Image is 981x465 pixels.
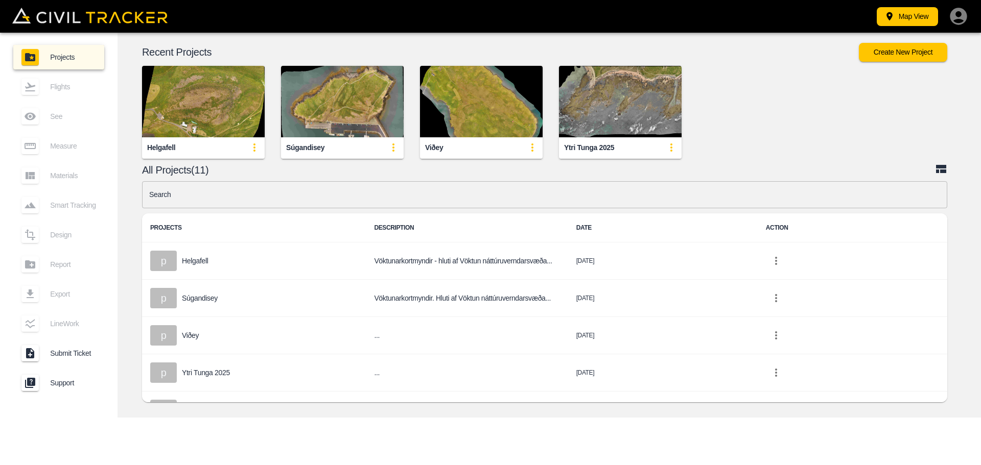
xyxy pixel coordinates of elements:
button: update-card-details [383,137,404,158]
button: update-card-details [661,137,682,158]
h6: Vöktunarkortmyndir - hluti af Vöktun náttúruverndarsvæða [374,255,559,267]
div: p [150,362,177,383]
td: [DATE] [568,391,758,429]
span: Projects [50,53,96,61]
button: Map View [877,7,938,26]
td: [DATE] [568,354,758,391]
div: Súgandisey [286,143,324,153]
th: DESCRIPTION [366,213,568,242]
img: Helgafell [142,66,265,137]
h6: ... [374,329,559,342]
th: ACTION [758,213,947,242]
p: Ytri Tunga 2025 [182,369,230,377]
a: Support [13,371,104,395]
th: PROJECTS [142,213,366,242]
div: Helgafell [147,143,175,153]
img: Civil Tracker [12,8,168,23]
p: Recent Projects [142,48,859,56]
img: Ytri Tunga 2025 [559,66,682,137]
div: p [150,251,177,271]
span: Support [50,379,96,387]
button: update-card-details [522,137,543,158]
button: update-card-details [244,137,265,158]
button: Create New Project [859,43,947,62]
th: DATE [568,213,758,242]
h6: ... [374,366,559,379]
img: Súgandisey [281,66,404,137]
p: Súgandisey [182,294,218,302]
div: Ytri Tunga 2025 [564,143,614,153]
td: [DATE] [568,242,758,280]
div: p [150,400,177,420]
h6: Vöktunarkortmyndir. Hluti af Vöktun náttúruverndarsvæða [374,292,559,305]
td: [DATE] [568,280,758,317]
a: Projects [13,45,104,69]
p: All Projects(11) [142,166,935,174]
a: Submit Ticket [13,341,104,365]
div: p [150,325,177,346]
div: Viðey [425,143,443,153]
td: [DATE] [568,317,758,354]
img: Viðey [420,66,543,137]
p: Viðey [182,331,199,339]
p: Helgafell [182,257,208,265]
div: p [150,288,177,308]
span: Submit Ticket [50,349,96,357]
